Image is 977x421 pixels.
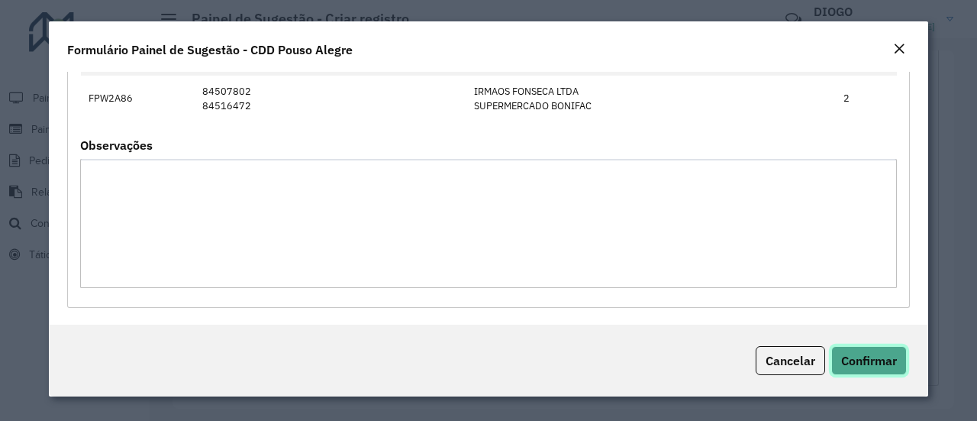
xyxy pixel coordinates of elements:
[836,76,897,121] td: 2
[466,76,835,121] td: IRMAOS FONSECA LTDA SUPERMERCADO BONIFAC
[888,40,910,60] button: Close
[67,40,353,59] h4: Formulário Painel de Sugestão - CDD Pouso Alegre
[766,353,815,368] span: Cancelar
[756,346,825,375] button: Cancelar
[841,353,897,368] span: Confirmar
[893,43,905,55] em: Fechar
[81,76,195,121] td: FPW2A86
[80,136,153,154] label: Observações
[194,76,466,121] td: 84507802 84516472
[831,346,907,375] button: Confirmar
